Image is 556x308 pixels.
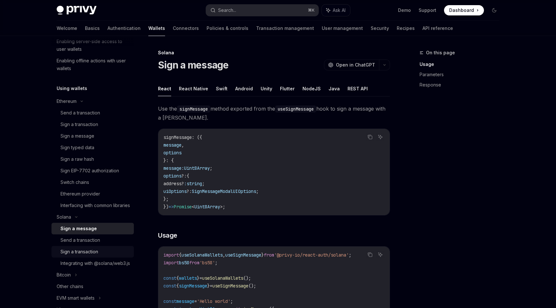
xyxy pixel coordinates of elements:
span: import [163,260,179,266]
a: Send a transaction [51,234,134,246]
button: React Native [179,81,208,96]
button: Copy the contents from the code block [366,250,374,259]
div: Switch chains [60,178,89,186]
span: Dashboard [449,7,474,14]
img: dark logo [57,6,97,15]
button: Unity [261,81,272,96]
a: Basics [85,21,100,36]
span: { [176,275,179,281]
a: Authentication [107,21,141,36]
span: ⌘ K [308,8,315,13]
span: ; [223,204,225,210]
span: useSignMessage [225,252,261,258]
button: Flutter [280,81,295,96]
span: Uint8Array [184,165,210,171]
span: string [187,181,202,186]
a: Welcome [57,21,77,36]
span: ?: [187,188,192,194]
span: } [207,283,210,289]
div: Interfacing with common libraries [60,202,130,209]
div: Sign a message [60,225,97,232]
span: Promise [174,204,192,210]
span: : [184,181,187,186]
a: Security [371,21,389,36]
button: Open in ChatGPT [324,59,379,70]
span: = [210,283,212,289]
span: }; [163,196,169,202]
span: useSolanaWallets [181,252,223,258]
span: => [169,204,174,210]
span: const [163,283,176,289]
a: Recipes [397,21,415,36]
span: = [199,275,202,281]
span: from [189,260,199,266]
span: message [163,142,181,148]
button: Ask AI [376,133,385,141]
button: Swift [216,81,227,96]
button: REST API [347,81,368,96]
span: ?: [181,173,187,179]
a: Sign EIP-7702 authorization [51,165,134,177]
span: from [264,252,274,258]
span: signMessage [163,134,192,140]
div: Bitcoin [57,271,71,279]
div: Other chains [57,283,83,290]
span: useSolanaWallets [202,275,243,281]
a: Sign a message [51,223,134,234]
a: Wallets [148,21,165,36]
div: Sign EIP-7702 authorization [60,167,119,175]
a: Sign a message [51,130,134,142]
div: Sign a transaction [60,121,98,128]
a: Switch chains [51,177,134,188]
span: message [176,298,194,304]
span: = [194,298,197,304]
span: import [163,252,179,258]
div: Enabling offline actions with user wallets [57,57,130,72]
span: } [197,275,199,281]
a: Sign a transaction [51,119,134,130]
div: Ethereum provider [60,190,100,198]
span: ; [215,260,218,266]
button: NodeJS [302,81,321,96]
a: Usage [420,59,505,69]
div: Sign typed data [60,144,94,151]
button: Java [329,81,340,96]
div: Sign a raw hash [60,155,94,163]
div: Send a transaction [60,109,100,117]
div: Solana [158,50,390,56]
span: ; [210,165,212,171]
span: { [187,173,189,179]
span: wallets [179,275,197,281]
a: Integrating with @solana/web3.js [51,258,134,269]
h1: Sign a message [158,59,229,71]
a: User management [322,21,363,36]
span: ; [202,181,205,186]
div: Ethereum [57,97,77,105]
div: Sign a message [60,132,94,140]
span: ; [349,252,351,258]
span: address? [163,181,184,186]
span: , [181,142,184,148]
span: : ({ [192,134,202,140]
span: (); [243,275,251,281]
span: ; [256,188,259,194]
div: Solana [57,213,71,221]
span: signMessage [179,283,207,289]
a: Sign a transaction [51,246,134,258]
a: Enabling offline actions with user wallets [51,55,134,74]
span: useSignMessage [212,283,248,289]
div: Send a transaction [60,236,100,244]
span: message: [163,165,184,171]
span: }: { [163,158,174,163]
button: Ask AI [376,250,385,259]
span: uiOptions [163,188,187,194]
span: '@privy-io/react-auth/solana' [274,252,349,258]
a: Parameters [420,69,505,80]
a: Other chains [51,281,134,292]
span: } [261,252,264,258]
span: const [163,298,176,304]
span: options [163,173,181,179]
code: useSignMessage [275,105,316,113]
code: signMessage [177,105,210,113]
div: Sign a transaction [60,248,98,256]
